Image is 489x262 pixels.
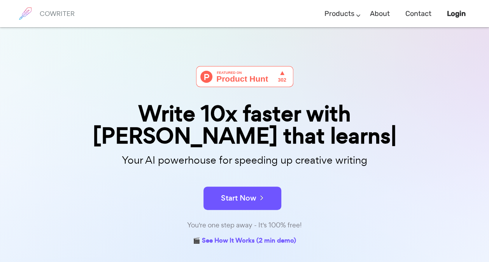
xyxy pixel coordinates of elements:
[50,103,439,147] div: Write 10x faster with [PERSON_NAME] that learns
[196,66,293,87] img: Cowriter - Your AI buddy for speeding up creative writing | Product Hunt
[405,2,431,25] a: Contact
[16,4,35,23] img: brand logo
[50,220,439,231] div: You're one step away - It's 100% free!
[50,152,439,169] p: Your AI powerhouse for speeding up creative writing
[447,9,466,18] b: Login
[324,2,354,25] a: Products
[203,187,281,210] button: Start Now
[40,10,75,17] h6: COWRITER
[447,2,466,25] a: Login
[370,2,390,25] a: About
[193,235,296,247] a: 🎬 See How It Works (2 min demo)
